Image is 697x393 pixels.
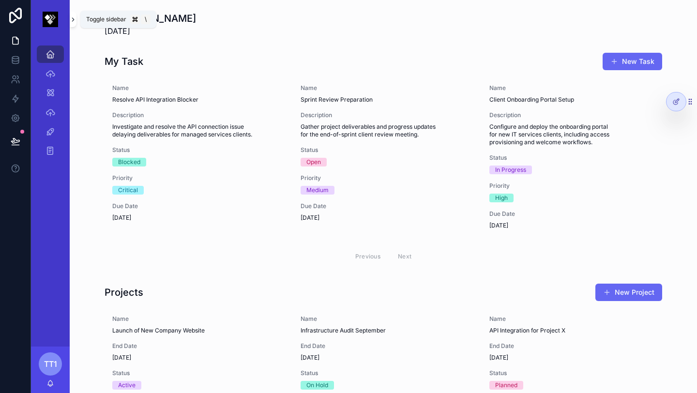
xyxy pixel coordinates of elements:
[603,53,662,70] button: New Task
[112,202,277,210] span: Due Date
[44,358,57,370] span: TT1
[112,342,277,350] span: End Date
[301,327,466,334] span: Infrastructure Audit September
[301,214,466,222] span: [DATE]
[293,76,473,237] a: NameSprint Review PreparationDescriptionGather project deliverables and progress updates for the ...
[112,315,277,323] span: Name
[489,369,654,377] span: Status
[306,158,321,166] div: Open
[43,12,59,27] img: App logo
[489,315,654,323] span: Name
[112,174,277,182] span: Priority
[301,202,466,210] span: Due Date
[301,342,466,350] span: End Date
[301,84,466,92] span: Name
[112,111,277,119] span: Description
[301,315,466,323] span: Name
[112,123,277,138] span: Investigate and resolve the API connection issue delaying deliverables for managed services clients.
[301,369,466,377] span: Status
[118,158,140,166] div: Blocked
[105,25,196,37] span: [DATE]
[489,111,654,119] span: Description
[489,342,654,350] span: End Date
[112,214,277,222] span: [DATE]
[482,76,662,237] a: NameClient Onboarding Portal SetupDescriptionConfigure and deploy the onboarding portal for new I...
[595,284,662,301] button: New Project
[301,354,466,362] span: [DATE]
[112,84,277,92] span: Name
[31,39,70,172] div: scrollable content
[301,96,466,104] span: Sprint Review Preparation
[301,123,466,138] span: Gather project deliverables and progress updates for the end-of-sprint client review meeting.
[489,222,654,229] span: [DATE]
[495,166,526,174] div: In Progress
[489,123,654,146] span: Configure and deploy the onboarding portal for new IT services clients, including access provisio...
[112,327,277,334] span: Launch of New Company Website
[489,354,654,362] span: [DATE]
[105,286,143,299] h1: Projects
[112,96,277,104] span: Resolve API Integration Blocker
[301,146,466,154] span: Status
[306,381,328,390] div: On Hold
[118,381,136,390] div: Active
[489,96,654,104] span: Client Onboarding Portal Setup
[301,174,466,182] span: Priority
[105,55,143,68] h1: My Task
[489,182,654,190] span: Priority
[495,381,517,390] div: Planned
[489,327,654,334] span: API Integration for Project X
[489,154,654,162] span: Status
[306,186,329,195] div: Medium
[105,76,285,237] a: NameResolve API Integration BlockerDescriptionInvestigate and resolve the API connection issue de...
[112,369,277,377] span: Status
[489,210,654,218] span: Due Date
[142,15,150,23] span: \
[495,194,508,202] div: High
[489,84,654,92] span: Name
[86,15,126,23] span: Toggle sidebar
[118,186,138,195] div: Critical
[301,111,466,119] span: Description
[112,146,277,154] span: Status
[112,354,277,362] span: [DATE]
